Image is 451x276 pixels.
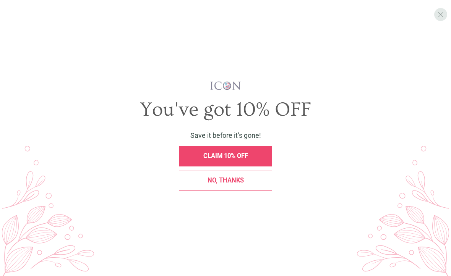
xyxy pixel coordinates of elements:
span: No, thanks [208,177,244,184]
span: X [438,10,444,19]
span: CLAIM 10% OFF [203,152,248,160]
img: iconwallstickersl_1754656298800.png [209,81,242,90]
span: Save it before it’s gone! [190,131,261,139]
span: You've got 10% OFF [140,98,311,121]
